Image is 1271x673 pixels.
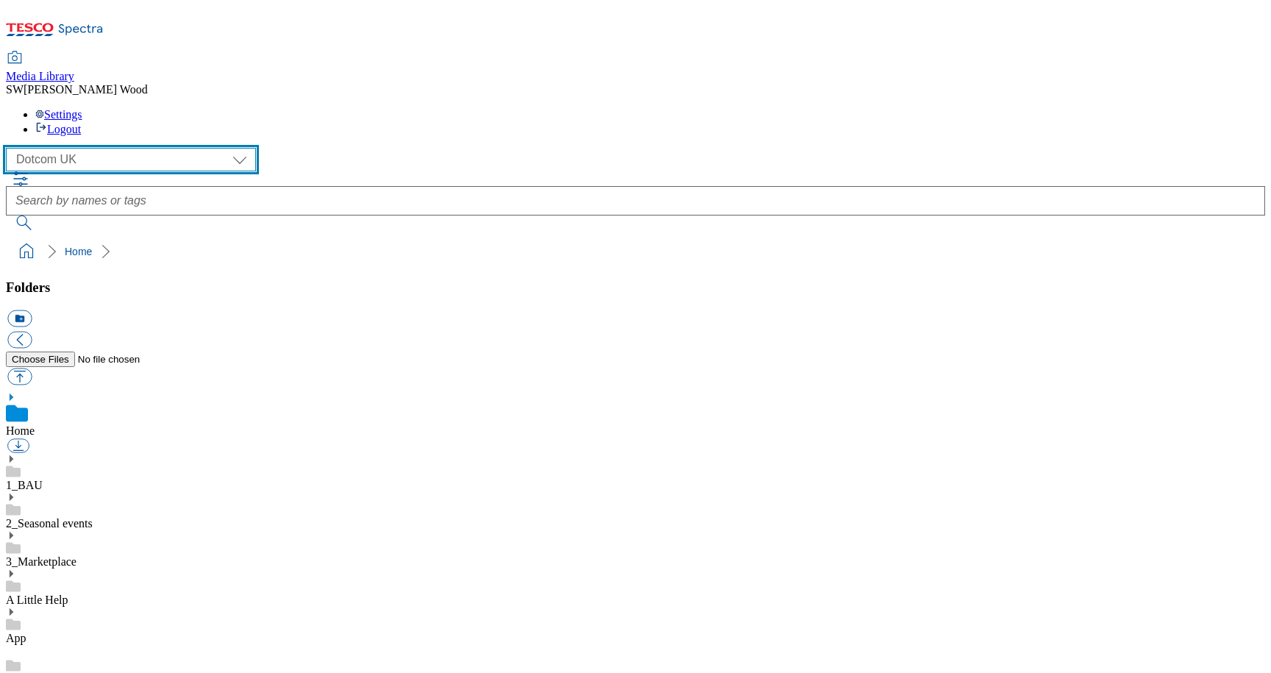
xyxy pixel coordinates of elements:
nav: breadcrumb [6,238,1265,266]
a: Media Library [6,52,74,83]
a: home [15,240,38,263]
span: [PERSON_NAME] Wood [24,83,148,96]
span: Media Library [6,70,74,82]
h3: Folders [6,279,1265,296]
a: 1_BAU [6,479,43,491]
a: Home [65,246,92,257]
a: Settings [35,108,82,121]
a: 3_Marketplace [6,555,76,568]
a: A Little Help [6,594,68,606]
a: App [6,632,26,644]
a: Home [6,424,35,437]
span: SW [6,83,24,96]
a: Logout [35,123,81,135]
a: 2_Seasonal events [6,517,93,530]
input: Search by names or tags [6,186,1265,216]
